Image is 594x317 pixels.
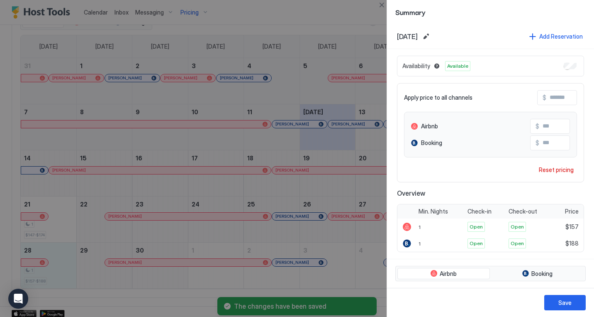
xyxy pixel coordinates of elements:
span: Open [511,223,524,231]
span: 1 [419,241,421,247]
span: Price [565,208,579,215]
span: Booking [421,139,442,147]
div: Save [558,298,572,307]
button: Reset pricing [536,164,577,175]
span: Overview [397,189,584,197]
span: Airbnb [440,270,457,278]
span: Open [511,240,524,247]
div: Open Intercom Messenger [8,289,28,309]
span: Booking [531,270,553,278]
span: Airbnb [421,123,438,130]
span: Check-in [467,208,492,215]
span: $188 [565,240,579,247]
span: $ [543,94,546,101]
span: Open [470,240,483,247]
button: Save [544,295,586,310]
span: Summary [395,7,586,17]
button: Add Reservation [528,31,584,42]
span: Available [447,62,468,70]
button: Blocked dates override all pricing rules and remain unavailable until manually unblocked [432,61,442,71]
div: Add Reservation [539,32,583,41]
span: Min. Nights [419,208,448,215]
div: Reset pricing [539,165,574,174]
span: [DATE] [397,32,418,41]
span: $157 [565,223,579,231]
button: Edit date range [421,32,431,42]
button: Airbnb [397,268,490,280]
span: $ [536,123,539,130]
button: Booking [492,268,584,280]
span: 1 [419,224,421,230]
div: tab-group [395,266,586,282]
span: $ [536,139,539,147]
span: Check-out [509,208,537,215]
span: Availability [402,62,430,70]
span: Open [470,223,483,231]
span: Apply price to all channels [404,94,472,101]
